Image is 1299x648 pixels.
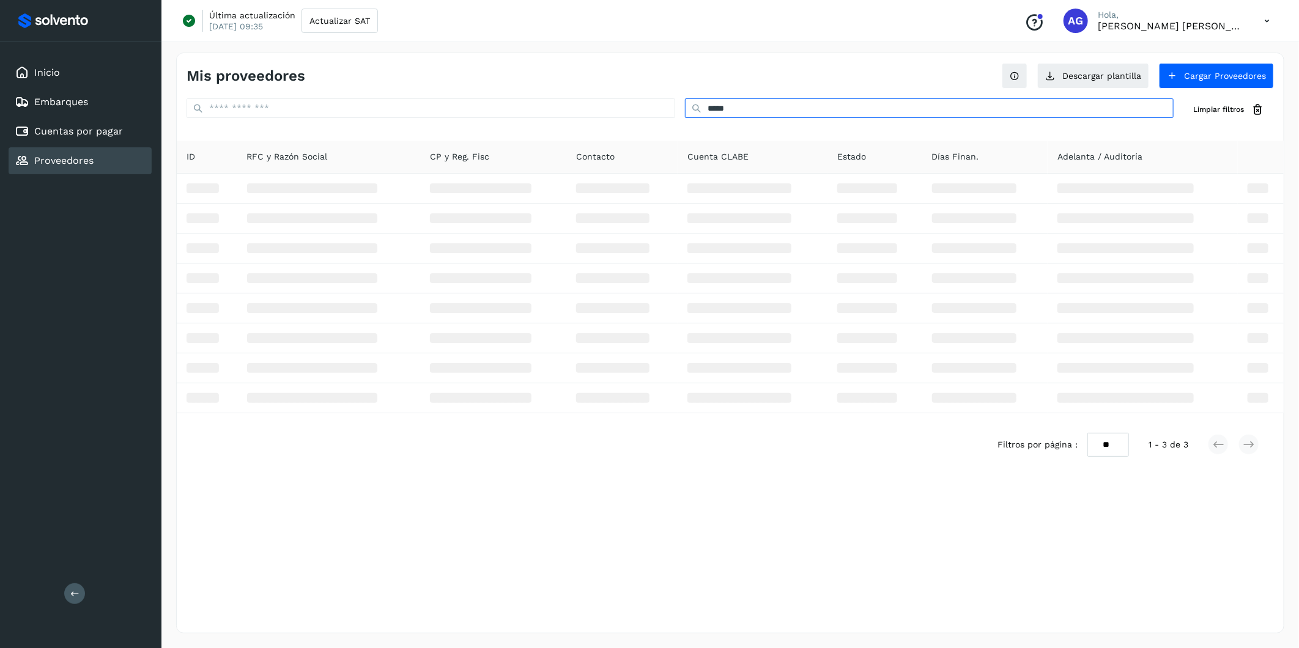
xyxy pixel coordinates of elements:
a: Proveedores [34,155,94,166]
div: Embarques [9,89,152,116]
p: Abigail Gonzalez Leon [1098,20,1245,32]
button: Limpiar filtros [1183,98,1274,121]
span: 1 - 3 de 3 [1149,438,1188,451]
h4: Mis proveedores [187,67,305,85]
div: Proveedores [9,147,152,174]
div: Cuentas por pagar [9,118,152,145]
span: Estado [837,150,866,163]
div: Inicio [9,59,152,86]
span: CP y Reg. Fisc [430,150,489,163]
button: Cargar Proveedores [1159,63,1274,89]
span: Limpiar filtros [1193,104,1244,115]
span: Actualizar SAT [309,17,370,25]
a: Cuentas por pagar [34,125,123,137]
button: Actualizar SAT [302,9,378,33]
span: Contacto [576,150,615,163]
span: Cuenta CLABE [687,150,749,163]
p: [DATE] 09:35 [209,21,263,32]
p: Última actualización [209,10,295,21]
p: Hola, [1098,10,1245,20]
a: Inicio [34,67,60,78]
span: ID [187,150,195,163]
span: Días Finan. [932,150,979,163]
span: Filtros por página : [997,438,1078,451]
button: Descargar plantilla [1037,63,1149,89]
span: RFC y Razón Social [247,150,328,163]
span: Adelanta / Auditoría [1057,150,1142,163]
a: Embarques [34,96,88,108]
